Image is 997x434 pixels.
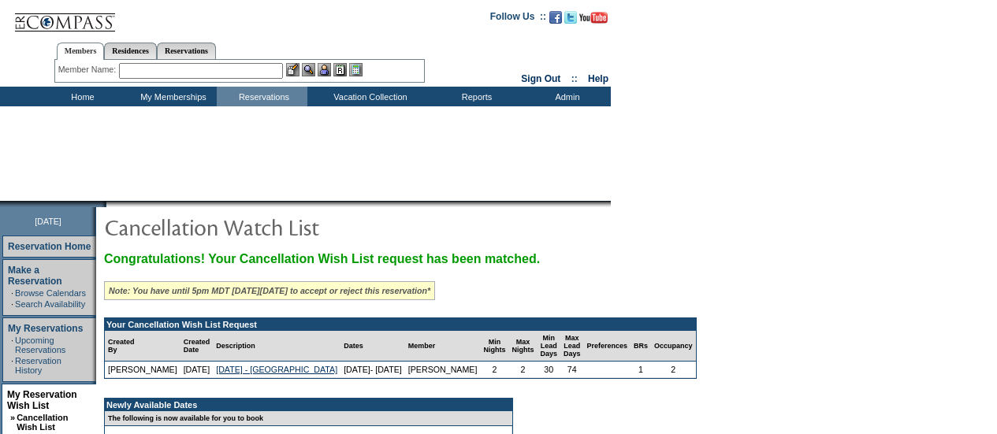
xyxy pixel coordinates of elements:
a: Make a Reservation [8,265,62,287]
td: Reports [430,87,520,106]
td: Description [213,331,340,362]
td: Created By [105,331,180,362]
td: · [11,356,13,375]
a: Subscribe to our YouTube Channel [579,16,608,25]
td: BRs [631,331,651,362]
td: 2 [480,362,508,378]
td: Reservations [217,87,307,106]
a: Residences [104,43,157,59]
td: · [11,299,13,309]
img: blank.gif [106,201,108,207]
img: Impersonate [318,63,331,76]
td: 74 [560,362,584,378]
a: Members [57,43,105,60]
td: Created Date [180,331,214,362]
a: Follow us on Twitter [564,16,577,25]
td: 2 [651,362,696,378]
img: Become our fan on Facebook [549,11,562,24]
td: [DATE] [180,362,214,378]
td: 2 [508,362,537,378]
img: Subscribe to our YouTube Channel [579,12,608,24]
img: Follow us on Twitter [564,11,577,24]
a: Sign Out [521,73,560,84]
img: Reservations [333,63,347,76]
td: My Memberships [126,87,217,106]
td: [DATE]- [DATE] [340,362,405,378]
td: Vacation Collection [307,87,430,106]
td: Max Nights [508,331,537,362]
td: 1 [631,362,651,378]
i: Note: You have until 5pm MDT [DATE][DATE] to accept or reject this reservation* [109,286,430,295]
td: [PERSON_NAME] [105,362,180,378]
a: My Reservation Wish List [7,389,77,411]
td: Admin [520,87,611,106]
td: Dates [340,331,405,362]
td: Max Lead Days [560,331,584,362]
a: Search Availability [15,299,85,309]
td: · [11,288,13,298]
td: [PERSON_NAME] [405,362,481,378]
a: Reservation History [15,356,61,375]
td: Occupancy [651,331,696,362]
td: Preferences [583,331,631,362]
span: [DATE] [35,217,61,226]
img: promoShadowLeftCorner.gif [101,201,106,207]
td: Min Nights [480,331,508,362]
td: Newly Available Dates [105,399,503,411]
a: Help [588,73,608,84]
a: Reservations [157,43,216,59]
td: The following is now available for you to book [105,411,503,426]
img: View [302,63,315,76]
div: Member Name: [58,63,119,76]
span: Congratulations! Your Cancellation Wish List request has been matched. [104,252,540,265]
a: Cancellation Wish List [17,413,68,432]
td: Your Cancellation Wish List Request [105,318,696,331]
img: b_edit.gif [286,63,299,76]
img: pgTtlCancellationNotification.gif [104,211,419,243]
td: 30 [537,362,560,378]
span: :: [571,73,578,84]
img: b_calculator.gif [349,63,363,76]
a: Upcoming Reservations [15,336,65,354]
td: Member [405,331,481,362]
a: My Reservations [8,323,83,334]
b: » [10,413,15,422]
a: Reservation Home [8,241,91,252]
a: Browse Calendars [15,288,86,298]
a: [DATE] - [GEOGRAPHIC_DATA] [216,365,337,374]
td: Min Lead Days [537,331,560,362]
a: Become our fan on Facebook [549,16,562,25]
td: · [11,336,13,354]
td: Home [35,87,126,106]
td: Follow Us :: [490,9,546,28]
